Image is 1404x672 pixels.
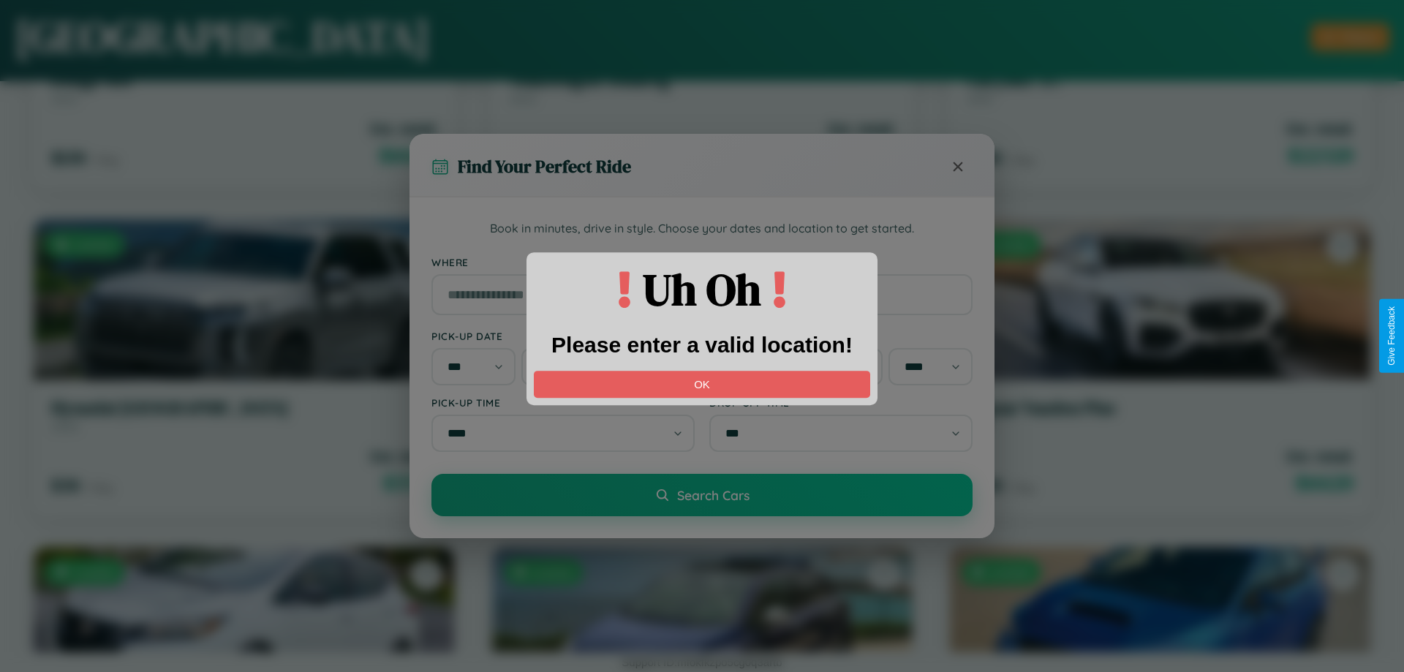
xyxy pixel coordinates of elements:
[458,154,631,178] h3: Find Your Perfect Ride
[431,256,973,268] label: Where
[431,219,973,238] p: Book in minutes, drive in style. Choose your dates and location to get started.
[431,330,695,342] label: Pick-up Date
[709,396,973,409] label: Drop-off Time
[709,330,973,342] label: Drop-off Date
[677,487,750,503] span: Search Cars
[431,396,695,409] label: Pick-up Time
